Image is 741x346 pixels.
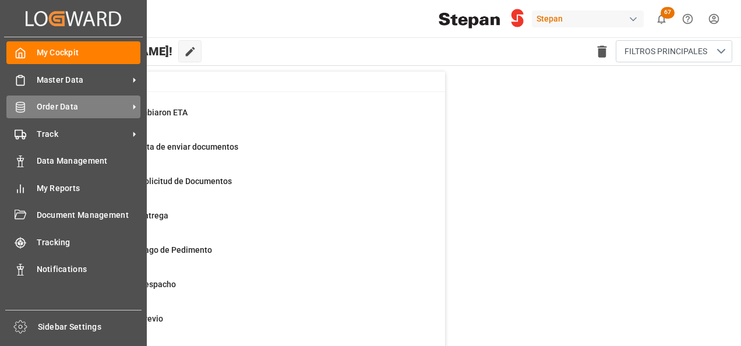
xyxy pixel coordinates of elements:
span: Sidebar Settings [38,321,142,333]
span: Ordenes para Solicitud de Documentos [88,176,232,186]
span: Document Management [37,209,141,221]
a: My Cockpit [6,41,140,64]
div: Stepan [532,10,644,27]
span: Order Data [37,101,129,113]
button: show 67 new notifications [648,6,675,32]
span: Ordenes que falta de enviar documentos [88,142,238,151]
span: Pendiente de Pago de Pedimento [88,245,212,255]
a: Tracking [6,231,140,253]
button: Help Center [675,6,701,32]
span: 67 [661,7,675,19]
button: Stepan [532,8,648,30]
button: open menu [616,40,732,62]
span: Notifications [37,263,141,276]
span: Data Management [37,155,141,167]
a: My Reports [6,176,140,199]
span: My Reports [37,182,141,195]
a: 53Embarques cambiaron ETAContainer Schema [59,107,431,131]
a: 66Pendiente de entregaFinal Delivery [59,210,431,234]
img: Stepan_Company_logo.svg.png_1713531530.png [439,9,524,29]
a: Document Management [6,204,140,227]
span: Tracking [37,236,141,249]
span: Master Data [37,74,129,86]
a: 672Pendiente de PrevioFinal Delivery [59,313,431,337]
a: 24Ordenes para Solicitud de DocumentosPurchase Orders [59,175,431,200]
span: My Cockpit [37,47,141,59]
a: 14Ordenes que falta de enviar documentosContainer Schema [59,141,431,165]
a: 8Pendiente de DespachoFinal Delivery [59,278,431,303]
span: Track [37,128,129,140]
a: Data Management [6,150,140,172]
span: FILTROS PRINCIPALES [624,45,707,58]
a: Notifications [6,258,140,281]
a: 5Pendiente de Pago de PedimentoFinal Delivery [59,244,431,269]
